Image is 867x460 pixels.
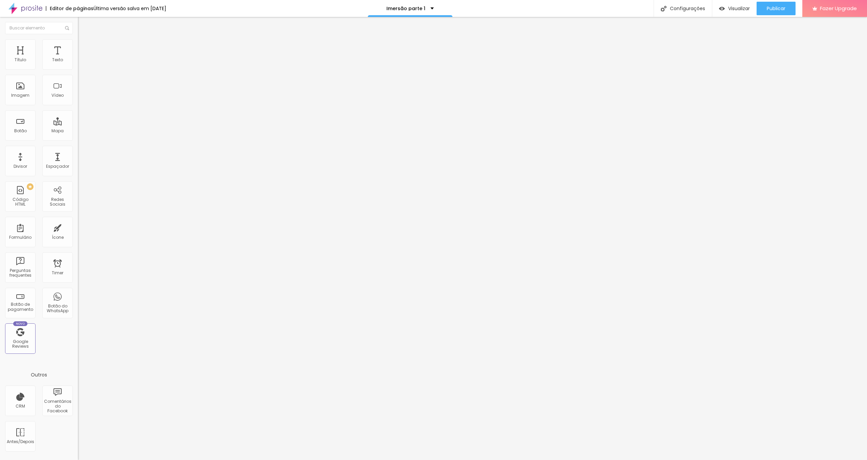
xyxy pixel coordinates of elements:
[65,26,69,30] img: Icone
[386,6,425,11] p: Imersão parte 1
[46,164,69,169] div: Espaçador
[9,235,31,240] div: Formulário
[7,339,34,349] div: Google Reviews
[52,57,63,62] div: Texto
[13,321,28,326] div: Novo
[52,235,64,240] div: Ícone
[51,93,64,98] div: Vídeo
[719,6,725,11] img: view-1.svg
[5,22,73,34] input: Buscar elemento
[46,6,93,11] div: Editor de páginas
[52,271,63,275] div: Timer
[7,439,34,444] div: Antes/Depois
[661,6,667,11] img: Icone
[820,5,857,11] span: Fazer Upgrade
[757,2,796,15] button: Publicar
[44,304,71,314] div: Botão do WhatsApp
[44,399,71,414] div: Comentários do Facebook
[14,164,27,169] div: Divisor
[7,302,34,312] div: Botão de pagamento
[44,197,71,207] div: Redes Sociais
[51,129,64,133] div: Mapa
[15,57,26,62] div: Título
[7,197,34,207] div: Código HTML
[767,6,785,11] span: Publicar
[16,404,25,409] div: CRM
[712,2,757,15] button: Visualizar
[93,6,166,11] div: Última versão salva em [DATE]
[78,17,867,460] iframe: Editor
[14,129,27,133] div: Botão
[728,6,750,11] span: Visualizar
[11,93,29,98] div: Imagem
[7,268,34,278] div: Perguntas frequentes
